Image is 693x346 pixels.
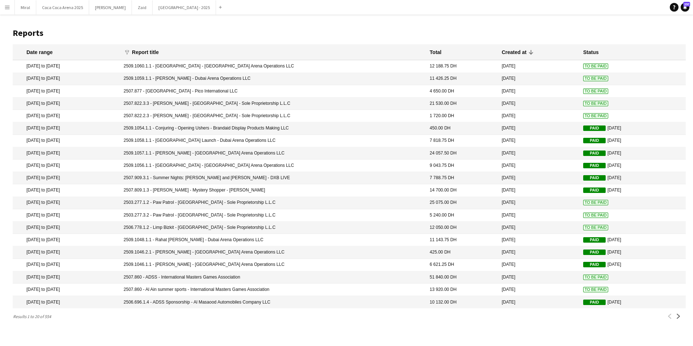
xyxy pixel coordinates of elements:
span: To Be Paid [583,275,608,280]
mat-cell: 2509.1058.1.1 - [GEOGRAPHIC_DATA] Launch - Dubai Arena Operations LLC [120,135,426,147]
div: Created at [502,49,526,55]
mat-cell: [DATE] [498,98,580,110]
mat-cell: [DATE] [498,271,580,284]
h1: Reports [13,28,686,38]
button: [PERSON_NAME] [89,0,132,15]
mat-cell: [DATE] [498,209,580,222]
mat-cell: [DATE] [498,197,580,209]
span: Paid [583,138,606,143]
span: Paid [583,151,606,156]
mat-cell: [DATE] to [DATE] [13,246,120,259]
span: To Be Paid [583,113,608,119]
mat-cell: 5 240.00 DH [426,209,498,222]
button: [GEOGRAPHIC_DATA] - 2025 [153,0,216,15]
mat-cell: [DATE] [580,147,686,160]
mat-cell: [DATE] to [DATE] [13,197,120,209]
mat-cell: [DATE] to [DATE] [13,271,120,284]
mat-cell: [DATE] [580,122,686,135]
mat-cell: 2509.1060.1.1 - [GEOGRAPHIC_DATA] - [GEOGRAPHIC_DATA] Arena Operations LLC [120,60,426,73]
mat-cell: [DATE] [498,73,580,85]
mat-cell: 2509.1059.1.1 - [PERSON_NAME] - Dubai Arena Operations LLC [120,73,426,85]
span: Paid [583,262,606,267]
mat-cell: 2507.860 - Al Ain summer sports - International Masters Games Association [120,284,426,296]
button: Zaid [132,0,153,15]
mat-cell: 450.00 DH [426,122,498,135]
button: Coca Coca Arena 2025 [36,0,89,15]
div: Total [430,49,441,55]
mat-cell: 10 132.00 DH [426,296,498,308]
mat-cell: 425.00 DH [426,246,498,259]
mat-cell: 2506.778.1.2 - Limp Bizkit - [GEOGRAPHIC_DATA] - Sole Proprietorship L.L.C [120,222,426,234]
div: Date range [26,49,53,55]
mat-cell: [DATE] [498,147,580,160]
mat-cell: 2509.1054.1.1 - Conjuring - Opening Ushers - Brandaid Display Products Making LLC [120,122,426,135]
mat-cell: [DATE] to [DATE] [13,234,120,246]
mat-cell: [DATE] to [DATE] [13,184,120,197]
span: Paid [583,163,606,168]
mat-cell: 2507.822.2.3 - [PERSON_NAME] - [GEOGRAPHIC_DATA] - Sole Proprietorship L.L.C [120,110,426,122]
mat-cell: 2509.1046.2.1 - [PERSON_NAME] - [GEOGRAPHIC_DATA] Arena Operations LLC [120,246,426,259]
mat-cell: [DATE] [498,160,580,172]
mat-cell: 2503.277.3.2 - Paw Patrol - [GEOGRAPHIC_DATA] - Sole Proprietorship L.L.C [120,209,426,222]
mat-cell: [DATE] [580,246,686,259]
span: To Be Paid [583,88,608,94]
mat-cell: [DATE] to [DATE] [13,122,120,135]
mat-cell: [DATE] to [DATE] [13,147,120,160]
span: Paid [583,300,606,305]
mat-cell: [DATE] to [DATE] [13,259,120,271]
mat-cell: 25 075.00 DH [426,197,498,209]
span: To Be Paid [583,200,608,205]
mat-cell: 2507.877 - [GEOGRAPHIC_DATA] - Pico International LLC [120,85,426,98]
mat-cell: [DATE] [580,259,686,271]
mat-cell: [DATE] [498,85,580,98]
mat-cell: 2507.822.3.3 - [PERSON_NAME] - [GEOGRAPHIC_DATA] - Sole Proprietorship L.L.C [120,98,426,110]
mat-cell: [DATE] to [DATE] [13,73,120,85]
span: To Be Paid [583,101,608,106]
mat-cell: 13 920.00 DH [426,284,498,296]
span: Paid [583,237,606,243]
mat-cell: [DATE] [498,122,580,135]
mat-cell: 1 720.00 DH [426,110,498,122]
mat-cell: [DATE] to [DATE] [13,135,120,147]
mat-cell: [DATE] to [DATE] [13,172,120,184]
span: To Be Paid [583,225,608,230]
span: Paid [583,125,606,131]
mat-cell: 2507.809.1.3 - [PERSON_NAME] - Mystery Shopper - [PERSON_NAME] [120,184,426,197]
div: Status [583,49,599,55]
mat-cell: 12 188.75 DH [426,60,498,73]
mat-cell: [DATE] [498,246,580,259]
mat-cell: [DATE] [580,172,686,184]
mat-cell: [DATE] [498,172,580,184]
span: 297 [683,2,690,7]
mat-cell: [DATE] [580,184,686,197]
mat-cell: 9 043.75 DH [426,160,498,172]
mat-cell: 51 840.00 DH [426,271,498,284]
mat-cell: [DATE] [498,60,580,73]
mat-cell: [DATE] to [DATE] [13,85,120,98]
mat-cell: 2509.1048.1.1 - Rahat [PERSON_NAME] - Dubai Arena Operations LLC [120,234,426,246]
a: 297 [681,3,689,12]
mat-cell: 7 818.75 DH [426,135,498,147]
mat-cell: 2506.696.1.4 - ADSS Sponsorship - Al Masaood Automobiles Company LLC [120,296,426,308]
mat-cell: [DATE] [498,259,580,271]
mat-cell: [DATE] [580,234,686,246]
mat-cell: [DATE] [498,222,580,234]
mat-cell: 4 650.00 DH [426,85,498,98]
mat-cell: 2503.277.1.2 - Paw Patrol - [GEOGRAPHIC_DATA] - Sole Proprietorship L.L.C [120,197,426,209]
mat-cell: [DATE] to [DATE] [13,160,120,172]
span: To Be Paid [583,287,608,292]
mat-cell: 2509.1057.1.1 - [PERSON_NAME] - [GEOGRAPHIC_DATA] Arena Operations LLC [120,147,426,160]
mat-cell: 2509.1046.1.1 - [PERSON_NAME] - [GEOGRAPHIC_DATA] Arena Operations LLC [120,259,426,271]
span: Paid [583,188,606,193]
mat-cell: 24 057.50 DH [426,147,498,160]
mat-cell: [DATE] [580,135,686,147]
mat-cell: [DATE] to [DATE] [13,296,120,308]
mat-cell: [DATE] to [DATE] [13,110,120,122]
mat-cell: 6 621.25 DH [426,259,498,271]
mat-cell: [DATE] [580,160,686,172]
mat-cell: [DATE] to [DATE] [13,222,120,234]
mat-cell: 12 050.00 DH [426,222,498,234]
span: To Be Paid [583,213,608,218]
mat-cell: [DATE] to [DATE] [13,98,120,110]
span: Results 1 to 20 of 554 [13,314,54,319]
